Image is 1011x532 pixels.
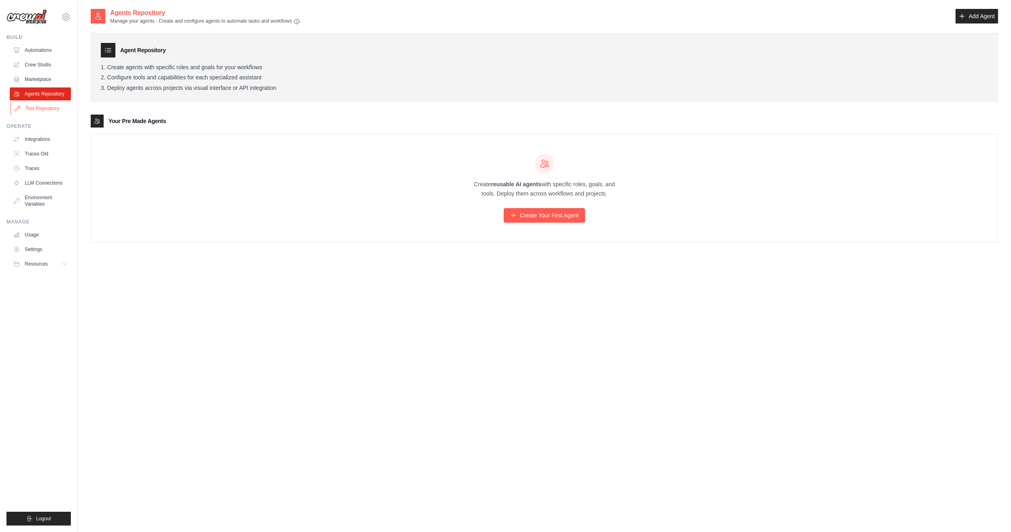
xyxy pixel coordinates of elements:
[10,147,71,160] a: Traces Old
[10,44,71,57] a: Automations
[109,117,166,125] h3: Your Pre Made Agents
[10,58,71,71] a: Crew Studio
[101,85,988,92] li: Deploy agents across projects via visual interface or API integration
[6,9,47,25] img: Logo
[491,181,541,187] strong: reusable AI agents
[11,102,72,115] a: Tool Repository
[10,228,71,241] a: Usage
[101,64,988,71] li: Create agents with specific roles and goals for your workflows
[956,9,998,23] a: Add Agent
[10,191,71,211] a: Environment Variables
[10,133,71,146] a: Integrations
[10,257,71,270] button: Resources
[504,208,585,223] a: Create Your First Agent
[10,177,71,189] a: LLM Connections
[467,180,622,198] p: Create with specific roles, goals, and tools. Deploy them across workflows and projects.
[6,512,71,526] button: Logout
[10,243,71,256] a: Settings
[6,34,71,40] div: Build
[110,18,300,25] p: Manage your agents - Create and configure agents to automate tasks and workflows
[110,8,300,18] h2: Agents Repository
[36,515,51,522] span: Logout
[6,123,71,130] div: Operate
[120,46,166,54] h3: Agent Repository
[25,261,48,267] span: Resources
[10,73,71,86] a: Marketplace
[10,162,71,175] a: Traces
[101,74,988,81] li: Configure tools and capabilities for each specialized assistant
[10,87,71,100] a: Agents Repository
[6,219,71,225] div: Manage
